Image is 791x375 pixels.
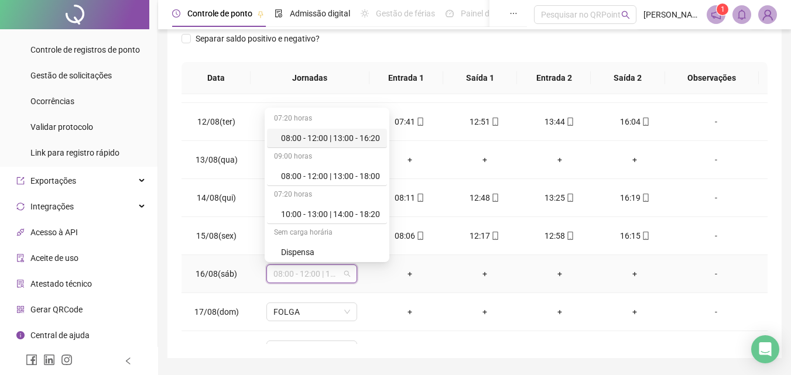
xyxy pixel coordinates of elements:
img: 84188 [759,6,776,23]
span: ellipsis [509,9,518,18]
span: mobile [415,232,424,240]
span: 15/08(sex) [196,231,237,240]
span: left [124,357,132,365]
div: 16:19 [607,191,663,204]
span: Gerar QRCode [30,305,83,314]
span: pushpin [257,11,264,18]
div: - [682,229,751,242]
span: 13/08(qua) [196,155,238,164]
div: + [532,305,588,318]
span: clock-circle [172,9,180,18]
span: Validar protocolo [30,122,93,132]
span: search [621,11,630,19]
div: 08:11 [382,191,438,204]
div: 09:00 horas [267,148,387,167]
div: 08:00 - 12:00 | 13:00 - 18:00 [267,167,387,186]
span: mobile [490,194,499,202]
div: + [382,305,438,318]
div: + [607,153,663,166]
div: Sem carga horária [267,224,387,243]
div: Dispensa [281,246,380,259]
span: 08:00 - 12:00 | 13:00 - 16:20 [273,341,350,359]
th: Observações [665,62,759,94]
span: Controle de ponto [187,9,252,18]
span: 08:00 - 12:00 | 13:00 - 16:20 [273,265,350,283]
th: Data [182,62,251,94]
span: api [16,228,25,236]
span: mobile [490,118,499,126]
div: 12:48 [457,191,513,204]
span: FOLGA [273,303,350,321]
span: Exportações [30,176,76,185]
div: + [532,343,588,356]
sup: 1 [717,4,728,15]
span: sun [361,9,369,18]
span: solution [16,280,25,288]
span: Integrações [30,202,74,211]
span: linkedin [43,354,55,366]
span: 1 [721,5,725,13]
div: + [457,305,513,318]
span: info-circle [16,331,25,339]
div: 10:00 - 13:00 | 14:00 - 18:20 [267,205,387,224]
div: + [382,267,438,280]
span: bell [737,9,747,20]
span: 16/08(sáb) [196,269,237,278]
span: mobile [565,118,574,126]
th: Entrada 2 [517,62,591,94]
div: Dispensa [267,243,387,262]
div: 08:06 [382,229,438,242]
span: mobile [415,118,424,126]
span: mobile [641,232,650,240]
th: Saída 1 [443,62,517,94]
div: + [457,267,513,280]
span: mobile [641,194,650,202]
span: Central de ajuda [30,331,90,340]
div: - [682,343,751,356]
div: + [457,343,513,356]
div: + [607,267,663,280]
span: dashboard [446,9,454,18]
div: 07:20 horas [267,110,387,129]
div: - [682,267,751,280]
span: Link para registro rápido [30,148,119,157]
span: file-done [275,9,283,18]
div: + [382,153,438,166]
div: - [682,305,751,318]
span: qrcode [16,305,25,314]
span: 12/08(ter) [197,117,235,126]
div: 13:25 [532,191,588,204]
div: + [457,153,513,166]
div: 16:15 [607,229,663,242]
span: mobile [565,232,574,240]
span: Ocorrências [30,97,74,106]
span: 17/08(dom) [194,307,239,316]
span: audit [16,254,25,262]
span: Admissão digital [290,9,350,18]
div: 12:58 [532,229,588,242]
span: facebook [26,354,37,366]
div: + [532,267,588,280]
span: Gestão de férias [376,9,435,18]
span: Separar saldo positivo e negativo? [191,32,324,45]
span: [PERSON_NAME] do canal [643,8,700,21]
div: + [607,343,663,356]
th: Saída 2 [591,62,665,94]
div: 16:04 [607,115,663,128]
span: mobile [565,194,574,202]
span: Aceite de uso [30,253,78,263]
span: mobile [641,118,650,126]
span: Atestado técnico [30,279,92,288]
div: 08:00 - 12:00 | 13:00 - 18:00 [281,170,380,183]
div: 08:00 - 12:00 | 13:00 - 16:20 [281,132,380,145]
div: - [682,191,751,204]
span: 14/08(qui) [197,193,236,202]
span: sync [16,202,25,211]
div: 08:00 - 12:00 | 13:00 - 16:20 [267,129,387,148]
span: export [16,177,25,185]
div: + [607,305,663,318]
div: 12:51 [457,115,513,128]
div: - [682,153,751,166]
div: + [532,153,588,166]
div: 07:41 [382,115,438,128]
